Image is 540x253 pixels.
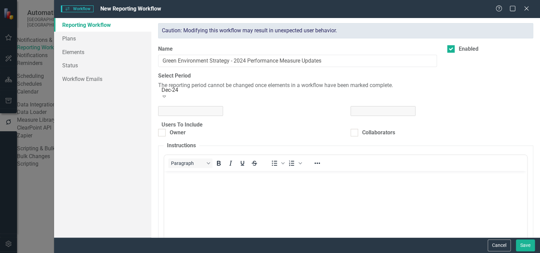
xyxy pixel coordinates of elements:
button: Reveal or hide additional toolbar items [311,158,323,168]
span: Paragraph [171,161,204,166]
input: Name [158,55,437,67]
span: New Reporting Workflow [100,5,161,12]
a: Plans [54,32,151,45]
div: Collaborators [362,129,395,137]
button: Bold [213,158,224,168]
button: Strikethrough [249,158,260,168]
a: Elements [54,45,151,59]
div: Caution: Modifying this workflow may result in unexpected user behavior. [158,23,533,38]
span: Workflow [61,5,94,12]
legend: Users To Include [158,121,206,129]
button: Save [516,239,535,251]
label: Select Period [158,72,533,80]
a: Status [54,58,151,72]
button: Underline [237,158,248,168]
div: Numbered list [286,158,303,168]
div: Owner [170,129,186,137]
a: Reporting Workflow [54,18,151,32]
button: Block Paragraph [168,158,213,168]
button: Italic [225,158,236,168]
a: Workflow Emails [54,72,151,86]
label: Name [158,45,437,53]
div: Dec-24 [162,86,534,94]
button: Cancel [488,239,511,251]
legend: Instructions [164,142,199,150]
div: Enabled [459,45,478,53]
div: Bullet list [269,158,286,168]
span: The reporting period cannot be changed once elements in a workflow have been marked complete. [158,82,393,88]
